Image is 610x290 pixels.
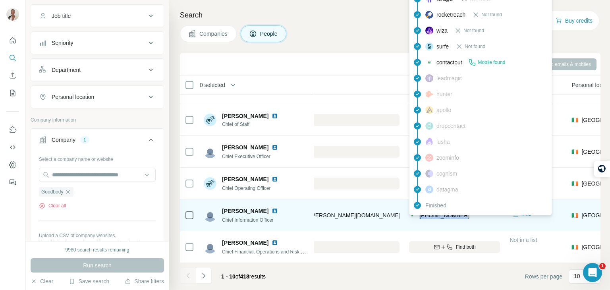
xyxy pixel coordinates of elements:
img: provider cognism logo [425,170,433,178]
span: [PERSON_NAME] [222,239,268,247]
span: 🇮🇪 [571,180,578,188]
div: Seniority [52,39,73,47]
span: 1 - 10 [221,273,236,280]
span: Rows per page [525,273,562,280]
span: wiza [436,27,448,35]
img: provider leadmagic logo [425,74,433,82]
button: Clear all [39,202,66,209]
span: Mobile found [478,59,505,66]
img: provider dropcontact logo [425,122,433,130]
span: 🇮🇪 [571,148,578,156]
div: 1 [80,136,89,143]
span: lusha [436,138,450,146]
img: Avatar [204,145,216,158]
span: [PHONE_NUMBER] [419,212,469,218]
p: Company information [31,116,164,124]
span: Not found [481,11,502,18]
button: Use Surfe on LinkedIn [6,123,19,137]
span: [PERSON_NAME] [222,207,268,215]
button: Company1 [31,130,164,153]
p: 10 [574,272,580,280]
p: Upload a CSV of company websites. [39,232,156,239]
button: Department [31,60,164,79]
img: LinkedIn logo [272,144,278,151]
span: rocketreach [436,11,465,19]
img: provider hunter logo [425,91,433,98]
span: Goodbody [41,188,63,195]
img: provider zoominfo logo [425,154,433,162]
img: provider contactout logo [425,60,433,64]
button: Personal location [31,87,164,106]
span: Chief Executive Officer [222,154,270,159]
span: Chief Information Officer [222,217,274,223]
span: cognism [436,170,457,178]
div: Company [52,136,75,144]
img: LinkedIn logo [272,113,278,119]
span: Chief of Staff [222,121,281,128]
span: contactout [436,58,462,66]
img: provider lusha logo [425,138,433,146]
button: Buy credits [556,15,593,26]
img: provider datagma logo [425,186,433,193]
div: Personal location [52,93,94,101]
span: People [260,30,278,38]
span: dropcontact [436,122,465,130]
span: Chief Operating Officer [222,186,271,191]
span: datagma [436,186,458,193]
img: provider rocketreach logo [425,11,433,19]
span: 🇮🇪 [571,243,578,251]
span: 418 [240,273,249,280]
button: Job title [31,6,164,25]
button: My lists [6,86,19,100]
span: [PERSON_NAME] [222,112,268,120]
button: Use Surfe API [6,140,19,155]
img: Avatar [204,177,216,190]
button: Feedback [6,175,19,189]
span: leadmagic [436,74,462,82]
div: Select a company name or website [39,153,156,163]
button: Dashboard [6,158,19,172]
img: Avatar [204,209,216,222]
span: 🇮🇪 [571,116,578,124]
div: Job title [52,12,71,20]
span: Not found [465,43,485,50]
div: 9980 search results remaining [66,246,129,253]
button: Seniority [31,33,164,52]
button: Find both [409,241,500,253]
span: Find both [456,244,476,251]
button: Quick start [6,33,19,48]
span: Not in a list [510,237,537,243]
span: Companies [199,30,228,38]
span: 1 [599,263,606,269]
button: Clear [31,277,53,285]
span: [PERSON_NAME] [222,175,268,183]
span: results [221,273,266,280]
span: of [236,273,240,280]
h4: Search [180,10,600,21]
img: LinkedIn logo [272,240,278,246]
div: Department [52,66,81,74]
span: Chief Financial, Operations and Risk Officer [222,248,315,255]
iframe: Intercom live chat [583,263,602,282]
span: hunter [436,90,452,98]
button: Navigate to next page [196,268,212,284]
img: LinkedIn logo [272,208,278,214]
img: provider surfe logo [425,43,433,50]
button: Enrich CSV [6,68,19,83]
img: Avatar [204,114,216,126]
p: Your list is private and won't be saved or shared. [39,239,156,246]
span: apollo [436,106,451,114]
img: provider apollo logo [425,106,433,114]
button: Search [6,51,19,65]
span: zoominfo [436,154,459,162]
span: 0 selected [200,81,225,89]
img: Avatar [204,241,216,253]
span: [PERSON_NAME] [222,143,268,151]
span: Not found [463,27,484,34]
span: surfe [436,43,449,50]
img: provider wiza logo [425,27,433,35]
img: LinkedIn logo [272,176,278,182]
span: 🇮🇪 [571,211,578,219]
img: Avatar [6,8,19,21]
button: Share filters [125,277,164,285]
